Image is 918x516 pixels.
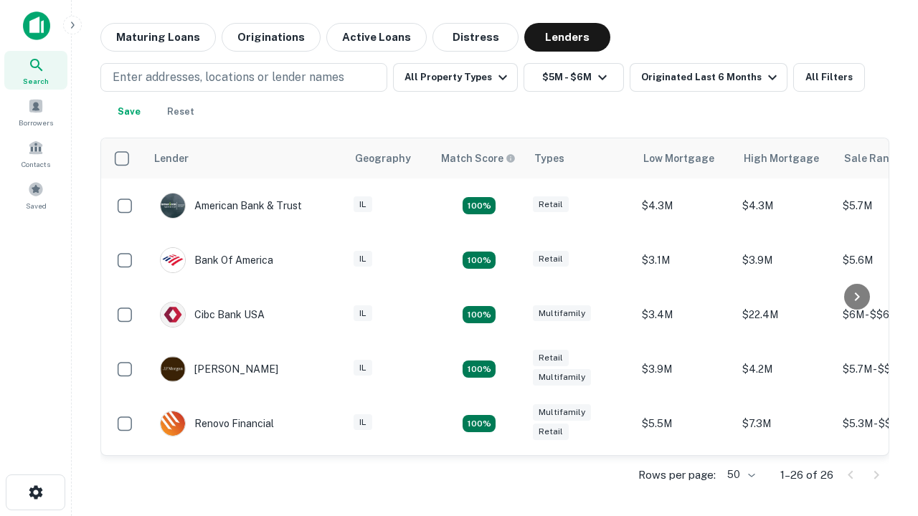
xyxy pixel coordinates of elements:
div: Retail [533,350,569,366]
div: IL [354,196,372,213]
th: Types [526,138,635,178]
td: $22.4M [735,287,836,342]
div: [PERSON_NAME] [160,356,278,382]
div: Matching Properties: 4, hasApolloMatch: undefined [463,306,496,323]
a: Saved [4,176,67,214]
td: $7.3M [735,396,836,451]
a: Search [4,51,67,90]
div: Types [534,150,564,167]
td: $3.9M [635,342,735,396]
button: Save your search to get updates of matches that match your search criteria. [106,97,152,126]
td: $3.4M [635,287,735,342]
div: Cibc Bank USA [160,302,265,328]
th: Geography [346,138,432,178]
div: Lender [154,150,189,167]
div: IL [354,251,372,267]
div: Capitalize uses an advanced AI algorithm to match your search with the best lender. The match sco... [441,150,516,166]
button: Distress [432,23,519,52]
td: $3.1M [635,233,735,287]
button: Maturing Loans [100,23,216,52]
img: picture [161,357,185,381]
img: picture [161,411,185,436]
a: Contacts [4,134,67,173]
button: Originated Last 6 Months [630,63,787,92]
div: Multifamily [533,305,591,322]
div: Retail [533,251,569,267]
div: IL [354,414,372,431]
button: Enter addresses, locations or lender names [100,63,387,92]
div: 50 [721,464,757,485]
p: 1–26 of 26 [780,467,833,484]
button: All Property Types [393,63,518,92]
div: Matching Properties: 4, hasApolloMatch: undefined [463,360,496,378]
td: $3.9M [735,233,836,287]
button: Active Loans [326,23,427,52]
th: High Mortgage [735,138,836,178]
p: Rows per page: [638,467,716,484]
td: $4.3M [635,178,735,233]
td: $3.1M [735,451,836,505]
button: All Filters [793,63,865,92]
div: High Mortgage [744,150,819,167]
a: Borrowers [4,92,67,131]
span: Saved [26,200,47,211]
span: Search [23,75,49,87]
td: $4.3M [735,178,836,233]
div: Matching Properties: 4, hasApolloMatch: undefined [463,252,496,269]
p: Enter addresses, locations or lender names [113,69,344,86]
img: picture [161,193,185,218]
div: American Bank & Trust [160,193,302,219]
button: Reset [158,97,204,126]
div: Renovo Financial [160,411,274,436]
button: Originations [222,23,321,52]
h6: Match Score [441,150,513,166]
iframe: Chat Widget [846,355,918,424]
div: IL [354,305,372,322]
img: picture [161,248,185,272]
div: Multifamily [533,404,591,421]
div: Bank Of America [160,247,273,273]
button: $5M - $6M [524,63,624,92]
div: Geography [355,150,411,167]
div: IL [354,360,372,376]
span: Contacts [22,158,50,170]
span: Borrowers [19,117,53,128]
div: Multifamily [533,369,591,386]
th: Low Mortgage [635,138,735,178]
img: picture [161,302,185,327]
div: Low Mortgage [643,150,714,167]
td: $4.2M [735,342,836,396]
td: $2.2M [635,451,735,505]
th: Capitalize uses an advanced AI algorithm to match your search with the best lender. The match sco... [432,138,526,178]
div: Matching Properties: 7, hasApolloMatch: undefined [463,197,496,214]
img: capitalize-icon.png [23,11,50,40]
th: Lender [146,138,346,178]
button: Lenders [524,23,610,52]
div: Originated Last 6 Months [641,69,781,86]
td: $5.5M [635,396,735,451]
div: Retail [533,424,569,440]
div: Matching Properties: 4, hasApolloMatch: undefined [463,415,496,432]
div: Retail [533,196,569,213]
